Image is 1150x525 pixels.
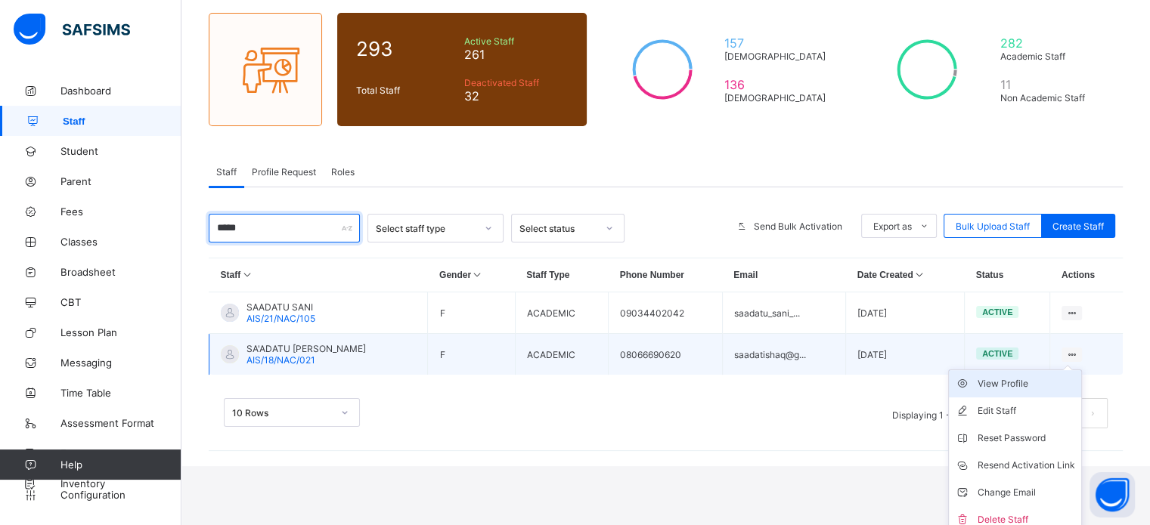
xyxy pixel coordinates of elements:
[982,349,1012,358] span: active
[515,334,608,375] td: ACADEMIC
[722,292,846,334] td: saadatu_sani_...
[60,296,181,308] span: CBT
[1052,221,1104,232] span: Create Staff
[216,166,237,178] span: Staff
[609,258,723,292] th: Phone Number
[873,221,912,232] span: Export as
[464,88,568,103] span: 32
[846,258,965,292] th: Date Created
[356,37,457,60] span: 293
[978,376,1075,391] div: View Profile
[515,292,608,334] td: ACADEMIC
[232,407,332,418] div: 10 Rows
[1077,398,1108,428] li: 下一页
[209,258,428,292] th: Staff
[60,417,181,429] span: Assessment Format
[60,489,181,501] span: Configuration
[722,258,846,292] th: Email
[60,85,181,97] span: Dashboard
[1000,92,1097,103] span: Non Academic Staff
[978,403,1075,418] div: Edit Staff
[428,258,515,292] th: Gender
[956,221,1030,232] span: Bulk Upload Staff
[609,292,723,334] td: 09034402042
[60,175,181,187] span: Parent
[846,334,965,375] td: [DATE]
[515,258,608,292] th: Staff Type
[519,223,597,234] div: Select status
[754,221,842,232] span: Send Bulk Activation
[1050,258,1123,292] th: Actions
[60,459,181,471] span: Help
[978,458,1075,473] div: Resend Activation Link
[724,92,832,103] span: [DEMOGRAPHIC_DATA]
[881,398,1003,428] li: Displaying 1 - 2 out of 2
[1077,398,1108,428] button: next page
[978,485,1075,500] div: Change Email
[60,387,181,399] span: Time Table
[722,334,846,375] td: saadatishaq@g...
[246,301,315,313] span: SAADATU SANI
[252,166,316,178] span: Profile Request
[60,145,181,157] span: Student
[982,307,1012,317] span: active
[352,81,460,100] div: Total Staff
[60,236,181,248] span: Classes
[60,357,181,369] span: Messaging
[464,77,568,88] span: Deactivated Staff
[464,36,568,47] span: Active Staff
[913,270,926,280] i: Sort in Ascending Order
[846,292,965,334] td: [DATE]
[14,14,130,45] img: safsims
[724,77,832,92] span: 136
[964,258,1049,292] th: Status
[609,334,723,375] td: 08066690620
[471,270,484,280] i: Sort in Ascending Order
[60,205,181,218] span: Fees
[428,334,515,375] td: F
[63,116,181,127] span: Staff
[978,431,1075,446] div: Reset Password
[1000,36,1097,51] span: 282
[1000,77,1097,92] span: 11
[331,166,355,178] span: Roles
[724,51,832,62] span: [DEMOGRAPHIC_DATA]
[376,223,476,234] div: Select staff type
[428,292,515,334] td: F
[60,326,181,338] span: Lesson Plan
[60,447,181,459] span: Expenses
[246,343,366,354] span: SA'ADATU [PERSON_NAME]
[1000,51,1097,62] span: Academic Staff
[246,354,315,366] span: AIS/18/NAC/021
[240,270,253,280] i: Sort in Ascending Order
[60,266,181,278] span: Broadsheet
[1090,472,1135,517] button: Open asap
[246,313,315,324] span: AIS/21/NAC/105
[464,47,568,62] span: 261
[724,36,832,51] span: 157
